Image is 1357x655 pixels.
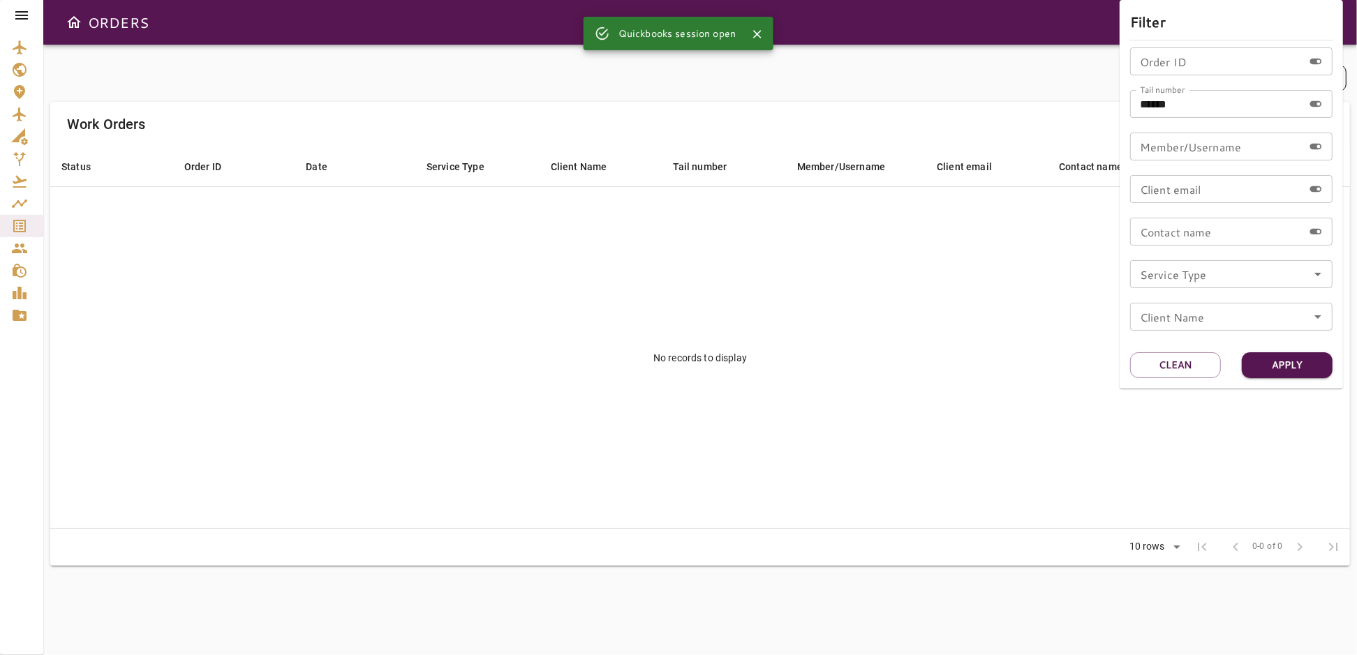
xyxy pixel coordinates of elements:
div: Quickbooks session open [618,21,736,46]
button: Open [1308,264,1328,284]
button: Clean [1130,352,1221,378]
label: Tail number [1140,84,1185,96]
button: Close [747,24,768,45]
button: Open [1308,307,1328,326]
h6: Filter [1130,10,1333,33]
button: Apply [1242,352,1333,378]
